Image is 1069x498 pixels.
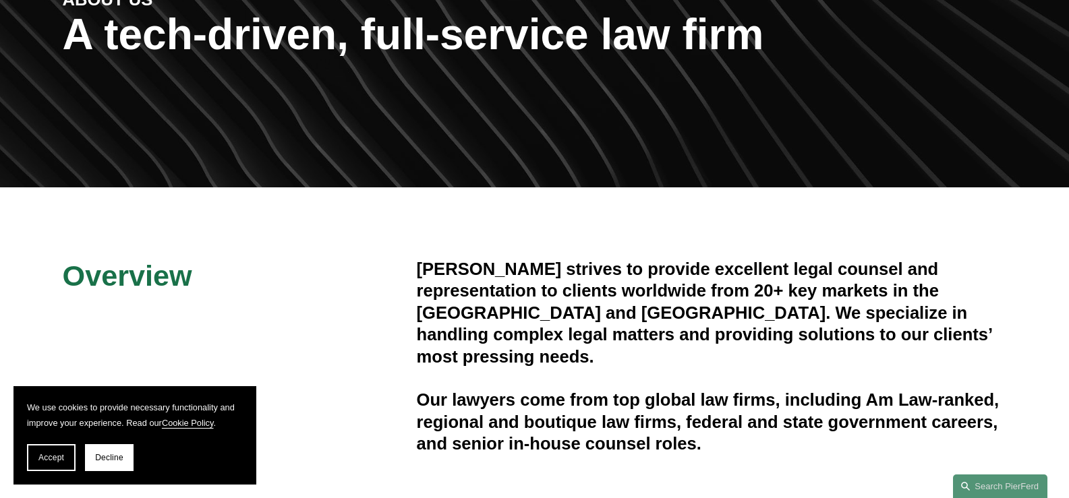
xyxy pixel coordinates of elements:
[27,444,76,471] button: Accept
[953,474,1047,498] a: Search this site
[27,400,243,431] p: We use cookies to provide necessary functionality and improve your experience. Read our .
[63,10,1007,59] h1: A tech-driven, full-service law firm
[13,386,256,485] section: Cookie banner
[417,389,1007,454] h4: Our lawyers come from top global law firms, including Am Law-ranked, regional and boutique law fi...
[95,453,123,462] span: Decline
[85,444,134,471] button: Decline
[63,259,192,292] span: Overview
[417,258,1007,367] h4: [PERSON_NAME] strives to provide excellent legal counsel and representation to clients worldwide ...
[162,418,214,428] a: Cookie Policy
[38,453,64,462] span: Accept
